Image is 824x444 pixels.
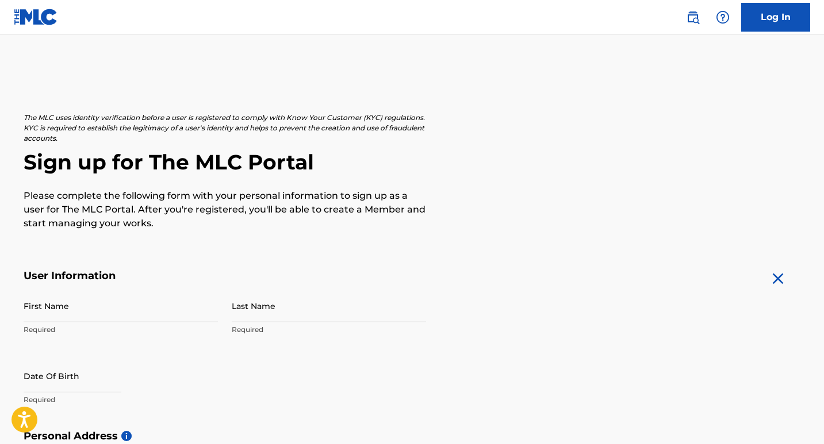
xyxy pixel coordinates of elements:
p: Required [232,325,426,335]
a: Log In [741,3,810,32]
h5: Personal Address [24,430,801,443]
p: Please complete the following form with your personal information to sign up as a user for The ML... [24,189,426,230]
p: Required [24,325,218,335]
img: MLC Logo [14,9,58,25]
p: The MLC uses identity verification before a user is registered to comply with Know Your Customer ... [24,113,426,144]
img: close [769,269,787,288]
a: Public Search [681,6,704,29]
img: search [686,10,700,24]
img: help [716,10,730,24]
h5: User Information [24,269,426,283]
div: Help [711,6,734,29]
p: Required [24,395,218,405]
h2: Sign up for The MLC Portal [24,149,801,175]
iframe: Chat Widget [766,389,824,444]
span: i [121,431,132,441]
